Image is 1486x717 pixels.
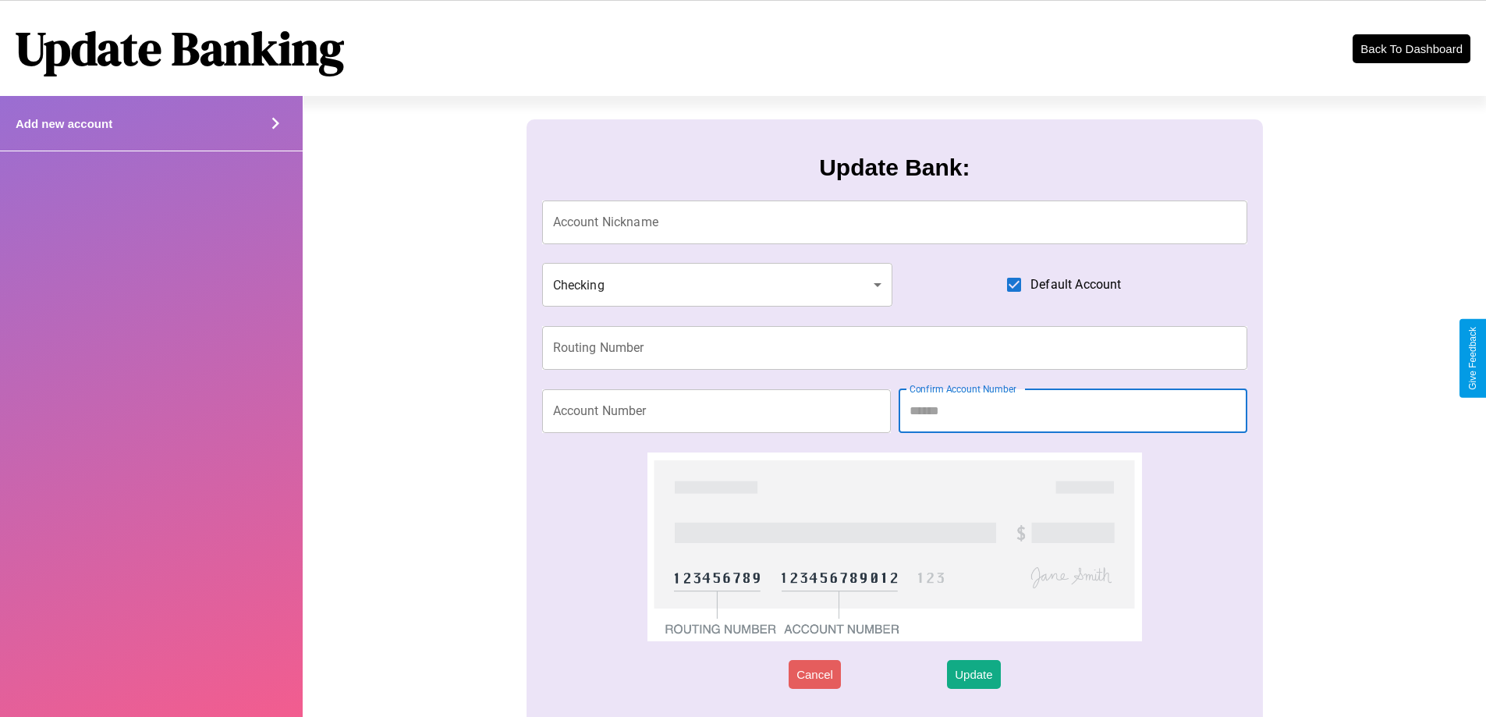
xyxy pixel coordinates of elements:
[16,16,344,80] h1: Update Banking
[789,660,841,689] button: Cancel
[1030,275,1121,294] span: Default Account
[16,117,112,130] h4: Add new account
[819,154,970,181] h3: Update Bank:
[1353,34,1470,63] button: Back To Dashboard
[647,453,1141,641] img: check
[910,382,1016,396] label: Confirm Account Number
[542,263,893,307] div: Checking
[947,660,1000,689] button: Update
[1467,327,1478,390] div: Give Feedback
